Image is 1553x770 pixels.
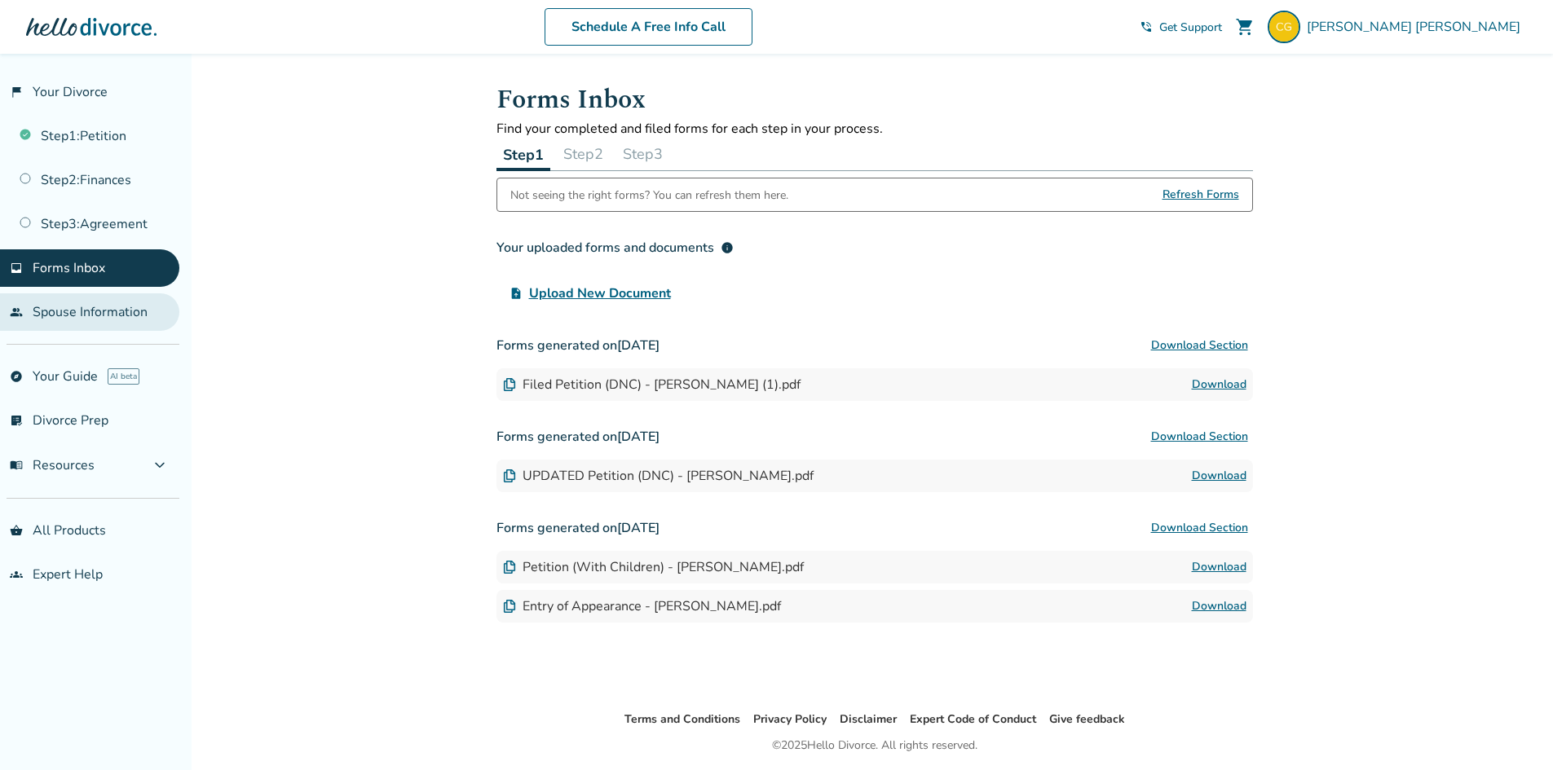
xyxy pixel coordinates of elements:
[1192,466,1246,486] a: Download
[503,558,804,576] div: Petition (With Children) - [PERSON_NAME].pdf
[1159,20,1222,35] span: Get Support
[545,8,752,46] a: Schedule A Free Info Call
[510,287,523,300] span: upload_file
[10,456,95,474] span: Resources
[624,711,740,727] a: Terms and Conditions
[910,711,1036,727] a: Expert Code of Conduct
[1140,20,1222,35] a: phone_in_talkGet Support
[1140,20,1153,33] span: phone_in_talk
[529,284,671,303] span: Upload New Document
[1471,692,1553,770] iframe: Chat Widget
[1146,420,1253,453] button: Download Section
[510,178,788,211] div: Not seeing the right forms? You can refresh them here.
[557,138,610,170] button: Step2
[503,600,516,613] img: Document
[496,512,1253,544] h3: Forms generated on [DATE]
[496,138,550,171] button: Step1
[496,120,1253,138] p: Find your completed and filed forms for each step in your process.
[108,368,139,385] span: AI beta
[1307,18,1527,36] span: [PERSON_NAME] [PERSON_NAME]
[1146,329,1253,362] button: Download Section
[10,262,23,275] span: inbox
[10,524,23,537] span: shopping_basket
[503,378,516,391] img: Document
[1192,596,1246,616] a: Download
[503,597,781,615] div: Entry of Appearance - [PERSON_NAME].pdf
[10,370,23,383] span: explore
[496,80,1253,120] h1: Forms Inbox
[33,259,105,277] span: Forms Inbox
[616,138,669,170] button: Step3
[10,568,23,581] span: groups
[10,86,23,99] span: flag_2
[1163,178,1239,211] span: Refresh Forms
[496,420,1253,453] h3: Forms generated on [DATE]
[150,455,170,475] span: expand_more
[1146,512,1253,544] button: Download Section
[721,241,734,254] span: info
[1192,557,1246,577] a: Download
[496,329,1253,362] h3: Forms generated on [DATE]
[1235,17,1255,37] span: shopping_cart
[10,306,23,319] span: people
[840,710,897,729] li: Disclaimer
[753,711,827,727] a: Privacy Policy
[503,376,801,394] div: Filed Petition (DNC) - [PERSON_NAME] (1).pdf
[496,238,734,257] div: Your uploaded forms and documents
[503,561,516,574] img: Document
[1192,375,1246,394] a: Download
[10,459,23,472] span: menu_book
[1268,11,1300,43] img: goforth72@yahoo.com
[772,736,977,755] div: © 2025 Hello Divorce. All rights reserved.
[503,467,814,485] div: UPDATED Petition (DNC) - [PERSON_NAME].pdf
[1049,710,1125,729] li: Give feedback
[10,414,23,427] span: list_alt_check
[503,469,516,482] img: Document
